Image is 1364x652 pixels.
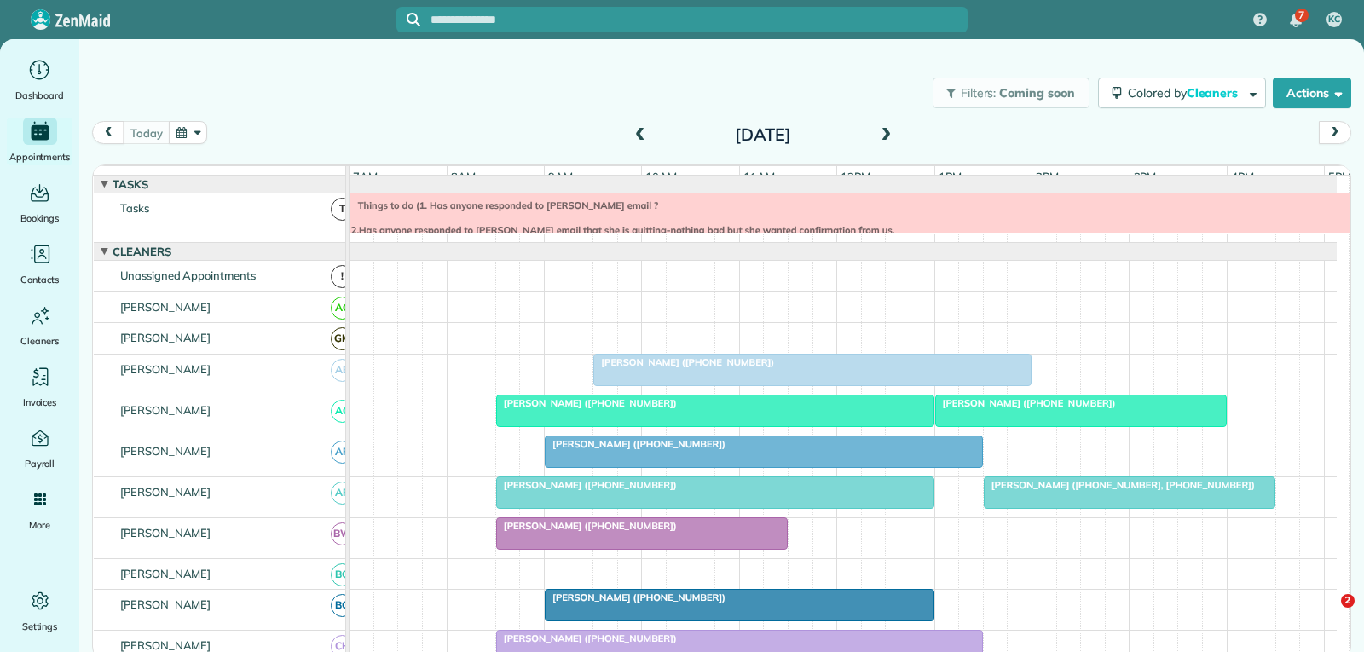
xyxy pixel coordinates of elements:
a: Dashboard [7,56,72,104]
a: Bookings [7,179,72,227]
span: AB [331,359,354,382]
span: [PERSON_NAME] ([PHONE_NUMBER]) [495,479,678,491]
span: [PERSON_NAME] [117,444,215,458]
span: Cleaners [20,332,59,349]
span: 4pm [1228,170,1257,183]
span: GM [331,327,354,350]
a: Settings [7,587,72,635]
a: Contacts [7,240,72,288]
span: T [331,198,354,221]
div: 7 unread notifications [1278,2,1314,39]
button: Actions [1273,78,1351,108]
button: today [123,121,170,144]
span: 2 [1341,594,1355,608]
span: 7 [1298,9,1304,22]
span: [PERSON_NAME] [117,597,215,611]
span: KC [1328,13,1340,26]
svg: Focus search [407,13,420,26]
span: 8am [448,170,479,183]
span: 5pm [1325,170,1355,183]
span: [PERSON_NAME] ([PHONE_NUMBER], [PHONE_NUMBER]) [983,479,1256,491]
span: Payroll [25,455,55,472]
span: More [29,516,50,534]
span: AF [331,482,354,505]
span: Colored by [1128,85,1244,101]
iframe: Intercom live chat [1306,594,1347,635]
span: BG [331,594,354,617]
span: [PERSON_NAME] [117,567,215,580]
span: Bookings [20,210,60,227]
span: 11am [740,170,778,183]
span: [PERSON_NAME] ([PHONE_NUMBER]) [495,520,678,532]
span: [PERSON_NAME] ([PHONE_NUMBER]) [544,438,726,450]
span: 2pm [1032,170,1062,183]
span: Settings [22,618,58,635]
span: AC [331,400,354,423]
span: BW [331,522,354,545]
span: 3pm [1130,170,1160,183]
span: 1pm [935,170,965,183]
a: Invoices [7,363,72,411]
button: Colored byCleaners [1098,78,1266,108]
span: [PERSON_NAME] [117,638,215,652]
span: 9am [545,170,576,183]
span: Invoices [23,394,57,411]
span: Cleaners [1187,85,1241,101]
span: 10am [642,170,680,183]
button: prev [92,121,124,144]
span: 7am [350,170,381,183]
a: Cleaners [7,302,72,349]
span: 12pm [837,170,874,183]
span: Contacts [20,271,59,288]
span: Cleaners [109,245,175,258]
span: [PERSON_NAME] ([PHONE_NUMBER]) [495,632,678,644]
span: Appointments [9,148,71,165]
span: [PERSON_NAME] ([PHONE_NUMBER]) [495,397,678,409]
button: Focus search [396,13,420,26]
span: [PERSON_NAME] [117,331,215,344]
span: [PERSON_NAME] ([PHONE_NUMBER]) [592,356,775,368]
span: Coming soon [999,85,1076,101]
span: [PERSON_NAME] [117,300,215,314]
a: Payroll [7,424,72,472]
span: [PERSON_NAME] [117,362,215,376]
span: Tasks [117,201,153,215]
span: [PERSON_NAME] ([PHONE_NUMBER]) [544,591,726,603]
span: [PERSON_NAME] ([PHONE_NUMBER]) [934,397,1117,409]
span: [PERSON_NAME] [117,403,215,417]
span: AF [331,441,354,464]
h2: [DATE] [656,125,870,144]
span: Tasks [109,177,152,191]
span: Unassigned Appointments [117,268,259,282]
span: Things to do (1. Has anyone responded to [PERSON_NAME] email ? 2.Has anyone responded to [PERSON_... [350,199,895,285]
span: Filters: [961,85,997,101]
span: [PERSON_NAME] [117,526,215,539]
a: Appointments [7,118,72,165]
span: ! [331,265,354,288]
span: Dashboard [15,87,64,104]
button: next [1319,121,1351,144]
span: AC [331,297,354,320]
span: BC [331,563,354,586]
span: [PERSON_NAME] [117,485,215,499]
